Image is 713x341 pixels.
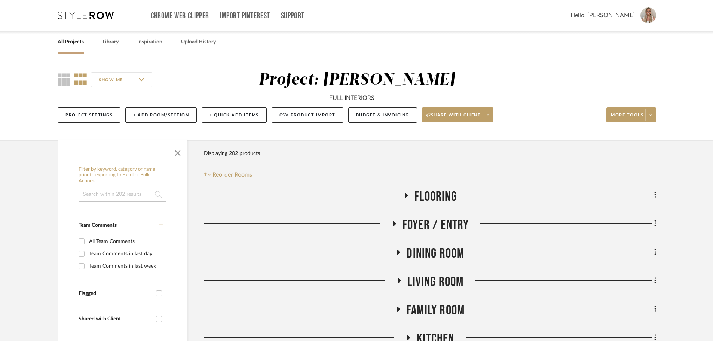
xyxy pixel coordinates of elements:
[79,167,166,184] h6: Filter by keyword, category or name prior to exporting to Excel or Bulk Actions
[202,107,267,123] button: + Quick Add Items
[181,37,216,47] a: Upload History
[426,112,481,124] span: Share with client
[204,146,260,161] div: Displaying 202 products
[151,13,209,19] a: Chrome Web Clipper
[79,316,152,322] div: Shared with Client
[137,37,162,47] a: Inspiration
[212,170,252,179] span: Reorder Rooms
[220,13,270,19] a: Import Pinterest
[348,107,417,123] button: Budget & Invoicing
[281,13,305,19] a: Support
[606,107,656,122] button: More tools
[58,37,84,47] a: All Projects
[422,107,494,122] button: Share with client
[329,94,374,103] div: FULL INTERIORS
[125,107,197,123] button: + Add Room/Section
[407,302,465,319] span: Family Room
[640,7,656,23] img: avatar
[611,112,643,124] span: More tools
[272,107,343,123] button: CSV Product Import
[570,11,635,20] span: Hello, [PERSON_NAME]
[407,246,464,262] span: Dining Room
[89,260,161,272] div: Team Comments in last week
[102,37,119,47] a: Library
[204,170,252,179] button: Reorder Rooms
[79,290,152,297] div: Flagged
[58,107,120,123] button: Project Settings
[414,189,457,205] span: Flooring
[89,248,161,260] div: Team Comments in last day
[89,235,161,247] div: All Team Comments
[259,72,455,88] div: Project: [PERSON_NAME]
[79,223,117,228] span: Team Comments
[79,187,166,202] input: Search within 202 results
[407,274,463,290] span: Living Room
[403,217,469,233] span: Foyer / Entry
[170,144,185,159] button: Close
